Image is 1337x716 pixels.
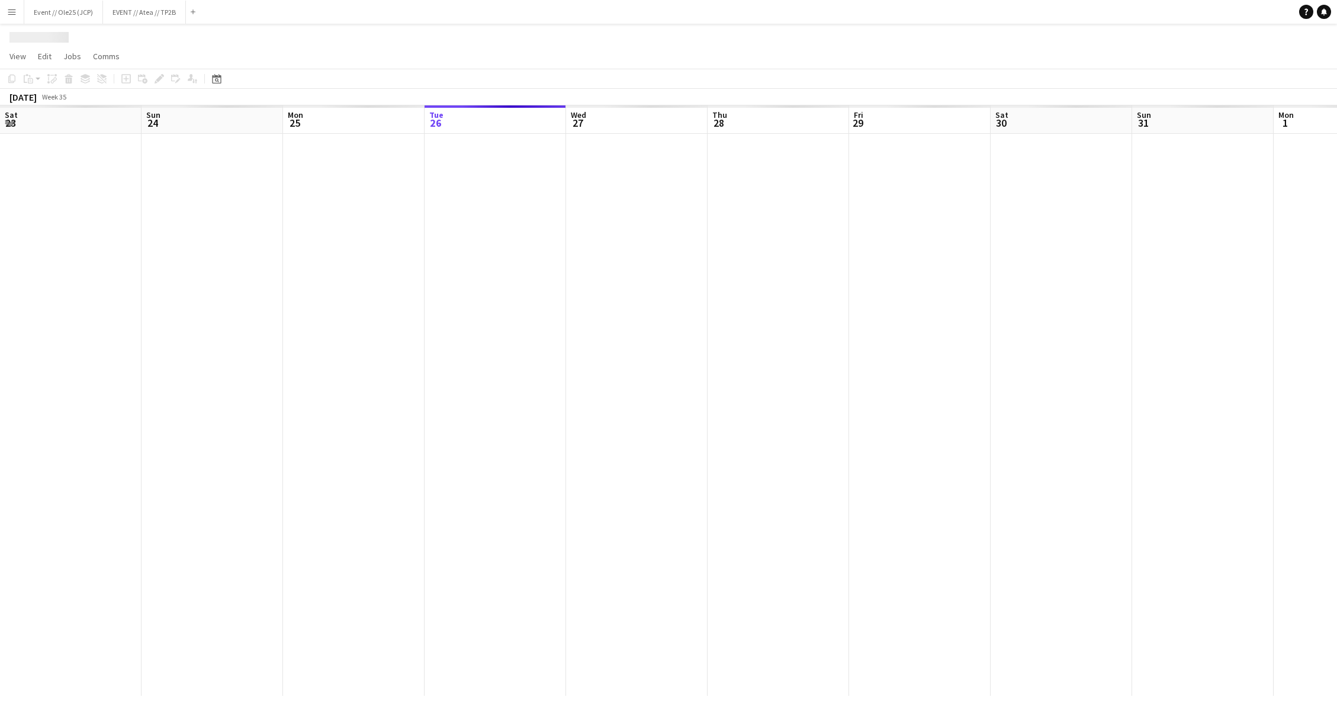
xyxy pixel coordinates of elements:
a: View [5,49,31,64]
span: 26 [428,116,443,130]
div: [DATE] [9,91,37,103]
span: 29 [852,116,863,130]
span: 23 [3,116,18,130]
button: EVENT // Atea // TP2B [103,1,186,24]
span: 25 [286,116,303,130]
span: Mon [288,110,303,120]
span: Mon [1278,110,1294,120]
a: Comms [88,49,124,64]
button: Event // Ole25 (JCP) [24,1,103,24]
span: Wed [571,110,586,120]
a: Edit [33,49,56,64]
span: Fri [854,110,863,120]
span: Sun [146,110,160,120]
span: Sat [5,110,18,120]
span: 24 [144,116,160,130]
span: Sat [995,110,1008,120]
span: Thu [712,110,727,120]
a: Jobs [59,49,86,64]
span: Sun [1137,110,1151,120]
span: Edit [38,51,52,62]
span: 27 [569,116,586,130]
span: Jobs [63,51,81,62]
span: Comms [93,51,120,62]
span: 31 [1135,116,1151,130]
span: 1 [1277,116,1294,130]
span: Week 35 [39,92,69,101]
span: 28 [711,116,727,130]
span: View [9,51,26,62]
span: Tue [429,110,443,120]
span: 30 [994,116,1008,130]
